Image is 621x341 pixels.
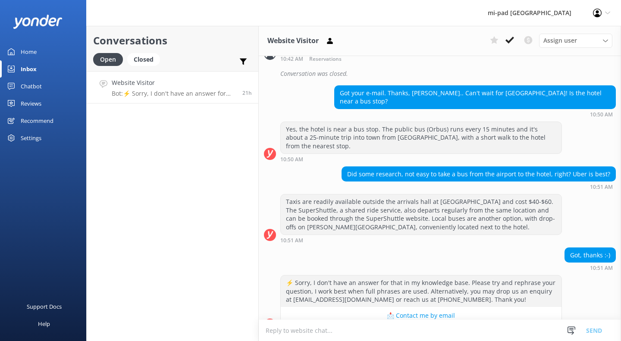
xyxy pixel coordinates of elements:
p: Bot: ⚡ Sorry, I don't have an answer for that in my knowledge base. Please try and rephrase your ... [112,90,236,97]
div: Got your e-mail. Thanks, [PERSON_NAME].. Can't wait for [GEOGRAPHIC_DATA]! Is the hotel near a bu... [335,86,615,109]
div: Sep 25 2025 10:51am (UTC +12:00) Pacific/Auckland [565,265,616,271]
strong: 10:50 AM [280,157,303,162]
div: ⚡ Sorry, I don't have an answer for that in my knowledge base. Please try and rephrase your quest... [281,275,561,307]
div: Got, thanks :-) [565,248,615,263]
div: Inbox [21,60,37,78]
h2: Conversations [93,32,252,49]
div: Sep 25 2025 10:51am (UTC +12:00) Pacific/Auckland [280,237,562,243]
div: Assign User [539,34,612,47]
h3: Website Visitor [267,35,319,47]
div: Taxis are readily available outside the arrivals hall at [GEOGRAPHIC_DATA] and cost $40-$60. The ... [281,194,561,234]
span: Sep 25 2025 10:51am (UTC +12:00) Pacific/Auckland [242,89,252,97]
div: Chatbot [21,78,42,95]
div: Settings [21,129,41,147]
div: Conversation was closed. [280,66,616,81]
div: Recommend [21,112,53,129]
span: Reservations [309,56,342,62]
a: Closed [127,54,164,64]
div: Support Docs [27,298,62,315]
div: Help [38,315,50,332]
div: Did some research, not easy to take a bus from the airport to the hotel, right? Uber is best? [342,167,615,181]
div: Home [21,43,37,60]
strong: 10:50 AM [590,112,613,117]
strong: 10:51 AM [590,185,613,190]
div: Open [93,53,123,66]
strong: 10:51 AM [280,238,303,243]
div: Sep 25 2025 10:50am (UTC +12:00) Pacific/Auckland [280,156,562,162]
div: Sep 25 2025 10:42am (UTC +12:00) Pacific/Auckland [280,56,562,62]
div: Sep 25 2025 10:50am (UTC +12:00) Pacific/Auckland [334,111,616,117]
div: Yes, the hotel is near a bus stop. The public bus (Orbus) runs every 15 minutes and it's about a ... [281,122,561,153]
div: Sep 25 2025 10:51am (UTC +12:00) Pacific/Auckland [342,184,616,190]
strong: 10:42 AM [280,56,303,62]
img: yonder-white-logo.png [13,15,63,29]
strong: 10:51 AM [590,266,613,271]
div: 2025-09-24T22:43:38.615 [264,66,616,81]
h4: Website Visitor [112,78,236,88]
span: Assign user [543,36,577,45]
div: Reviews [21,95,41,112]
div: Closed [127,53,160,66]
a: Open [93,54,127,64]
button: 📩 Contact me by email [281,307,561,324]
a: Website VisitorBot:⚡ Sorry, I don't have an answer for that in my knowledge base. Please try and ... [87,71,258,103]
